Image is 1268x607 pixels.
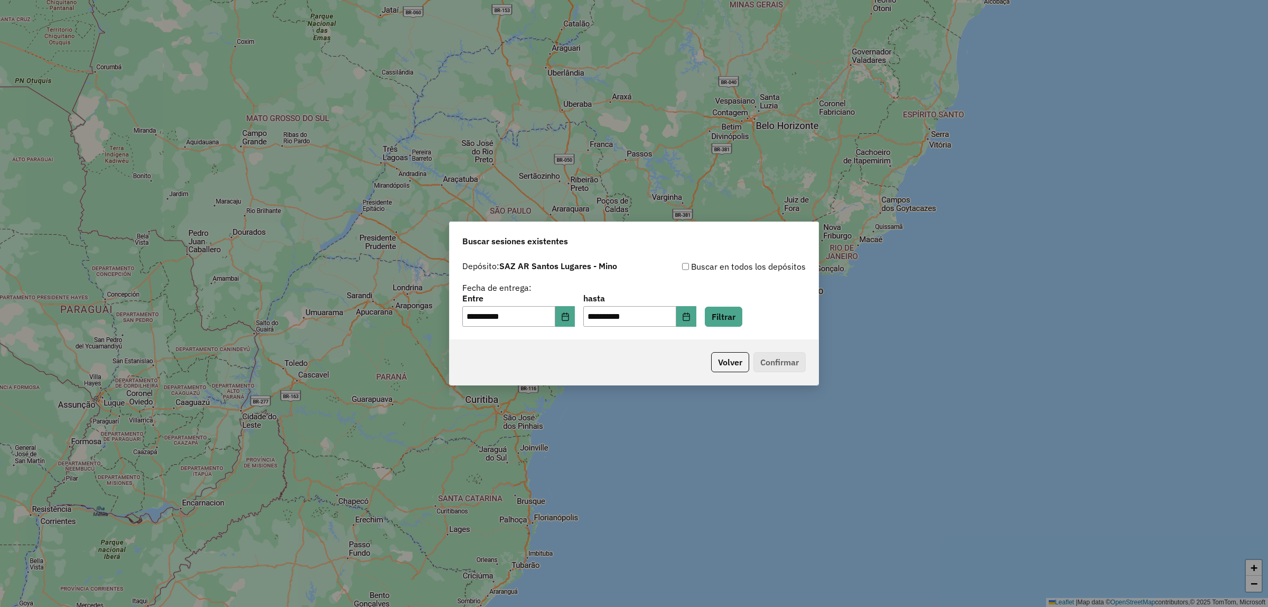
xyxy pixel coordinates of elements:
[676,306,696,327] button: Choose Date
[583,292,696,305] label: hasta
[462,260,617,272] label: Depósito:
[462,235,568,247] span: Buscar sesiones existentes
[499,261,617,271] strong: SAZ AR Santos Lugares - Mino
[462,292,575,305] label: Entre
[555,306,575,327] button: Choose Date
[462,281,532,294] label: Fecha de entrega:
[634,260,806,273] div: Buscar en todos los depósitos
[711,352,749,372] button: Volver
[705,307,742,327] button: Filtrar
